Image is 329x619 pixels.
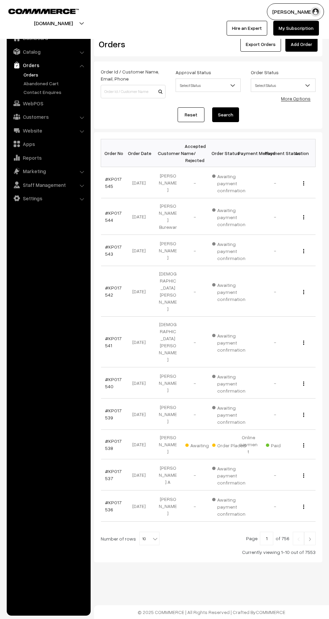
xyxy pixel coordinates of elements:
[128,167,154,198] td: [DATE]
[262,459,289,491] td: -
[8,59,88,71] a: Orders
[212,371,246,394] span: Awaiting payment confirmation
[128,367,154,399] td: [DATE]
[99,39,165,49] h2: Orders
[303,443,304,448] img: Menu
[154,317,181,367] td: [DEMOGRAPHIC_DATA][PERSON_NAME]
[212,205,246,228] span: Awaiting payment confirmation
[212,403,246,425] span: Awaiting payment confirmation
[262,367,289,399] td: -
[307,537,313,541] img: Right
[289,139,316,167] th: Action
[276,535,289,541] span: of 756
[303,473,304,478] img: Menu
[22,89,88,96] a: Contact Enquires
[303,381,304,386] img: Menu
[262,399,289,430] td: -
[101,139,128,167] th: Order No
[176,79,240,92] span: Select Status
[212,171,246,194] span: Awaiting payment confirmation
[154,430,181,459] td: [PERSON_NAME]
[181,266,208,317] td: -
[303,505,304,509] img: Menu
[105,285,122,298] a: #KP017542
[176,80,240,91] span: Select Status
[154,235,181,266] td: [PERSON_NAME]
[105,336,122,348] a: #KP017541
[105,438,122,451] a: #KP017538
[154,266,181,317] td: [DEMOGRAPHIC_DATA][PERSON_NAME]
[128,198,154,235] td: [DATE]
[285,37,318,52] a: Add Order
[262,198,289,235] td: -
[181,139,208,167] th: Accepted / Rejected
[212,495,246,517] span: Awaiting payment confirmation
[154,491,181,522] td: [PERSON_NAME]
[212,239,246,262] span: Awaiting payment confirmation
[311,7,321,17] img: user
[105,244,122,257] a: #KP017543
[262,266,289,317] td: -
[154,198,181,235] td: [PERSON_NAME] Burewar
[8,165,88,177] a: Marketing
[101,68,166,82] label: Order Id / Customer Name, Email, Phone
[303,181,304,186] img: Menu
[128,139,154,167] th: Order Date
[101,535,136,542] span: Number of rows
[251,79,316,92] span: Select Status
[178,107,204,122] a: Reset
[212,330,246,353] span: Awaiting payment confirmation
[8,179,88,191] a: Staff Management
[8,111,88,123] a: Customers
[154,367,181,399] td: [PERSON_NAME]
[212,280,246,303] span: Awaiting payment confirmation
[303,249,304,253] img: Menu
[128,266,154,317] td: [DATE]
[105,468,122,481] a: #KP017537
[212,440,246,449] span: Order Placed
[105,376,122,389] a: #KP017540
[262,491,289,522] td: -
[22,80,88,87] a: Abandoned Cart
[235,430,262,459] td: Online payment
[256,609,285,615] a: COMMMERCE
[128,317,154,367] td: [DATE]
[128,459,154,491] td: [DATE]
[246,535,257,541] span: Page
[128,430,154,459] td: [DATE]
[154,167,181,198] td: [PERSON_NAME]
[8,97,88,109] a: WebPOS
[262,317,289,367] td: -
[303,341,304,345] img: Menu
[262,235,289,266] td: -
[181,491,208,522] td: -
[176,69,211,76] label: Approval Status
[8,124,88,137] a: Website
[128,235,154,266] td: [DATE]
[273,21,319,36] a: My Subscription
[105,500,122,512] a: #KP017536
[139,532,159,545] span: 10
[266,440,299,449] span: Paid
[181,198,208,235] td: -
[128,399,154,430] td: [DATE]
[105,408,122,420] a: #KP017539
[181,235,208,266] td: -
[303,290,304,294] img: Menu
[251,80,315,91] span: Select Status
[303,215,304,219] img: Menu
[181,367,208,399] td: -
[94,605,329,619] footer: © 2025 COMMMERCE | All Rights Reserved | Crafted By
[154,139,181,167] th: Customer Name
[212,463,246,486] span: Awaiting payment confirmation
[128,491,154,522] td: [DATE]
[181,459,208,491] td: -
[267,3,324,20] button: [PERSON_NAME]
[105,176,122,189] a: #KP017545
[8,152,88,164] a: Reports
[235,139,262,167] th: Payment Method
[262,167,289,198] td: -
[281,96,311,101] a: More Options
[208,139,235,167] th: Order Status
[22,71,88,78] a: Orders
